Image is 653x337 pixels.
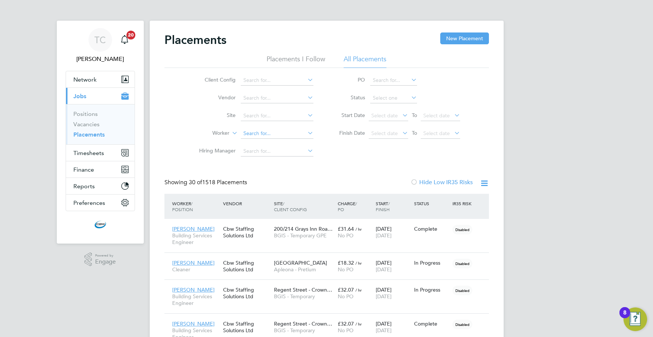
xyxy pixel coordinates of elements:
label: Site [193,112,236,118]
input: Search for... [241,146,313,157]
span: / Finish [376,200,390,212]
span: Building Services Engineer [172,232,219,245]
span: Apleona - Pretium [274,266,334,273]
span: / hr [355,260,362,266]
label: Finish Date [332,130,365,136]
a: [PERSON_NAME]Building Services EngineerCbw Staffing Solutions LtdRegent Street - Crown…BGIS - Tem... [170,282,489,289]
span: Reports [73,183,95,190]
span: / PO [338,200,357,212]
span: / Client Config [274,200,307,212]
input: Search for... [241,111,313,121]
input: Search for... [241,93,313,103]
div: Complete [414,320,449,327]
span: Powered by [95,252,116,259]
a: Vacancies [73,121,100,128]
button: Timesheets [66,145,135,161]
span: £32.07 [338,286,354,293]
img: cbwstaffingsolutions-logo-retina.png [94,219,106,230]
div: Site [272,197,336,216]
div: [DATE] [374,283,412,303]
button: Network [66,71,135,87]
span: Disabled [452,320,472,329]
div: Vendor [221,197,272,210]
label: Client Config [193,76,236,83]
label: Hide Low IR35 Risks [410,179,473,186]
button: Preferences [66,195,135,211]
a: [PERSON_NAME]Building Services EngineerCbw Staffing Solutions Ltd200/214 Grays Inn Roa…BGIS - Tem... [170,221,489,228]
nav: Main navigation [57,21,144,244]
span: Select date [371,112,398,119]
div: Start [374,197,412,216]
span: No PO [338,266,354,273]
span: BGIS - Temporary [274,293,334,300]
div: Showing [164,179,249,186]
a: Powered byEngage [84,252,116,266]
div: Cbw Staffing Solutions Ltd [221,256,272,276]
a: TC[PERSON_NAME] [66,28,135,63]
span: Select date [423,130,450,137]
span: / hr [355,321,362,327]
label: Status [332,94,365,101]
button: New Placement [440,32,489,44]
span: Regent Street - Crown… [274,320,332,327]
span: To [410,110,419,120]
span: BGIS - Temporary GPE [274,232,334,239]
a: Placements [73,131,105,138]
span: BGIS - Temporary [274,327,334,334]
div: IR35 Risk [451,197,476,210]
span: [DATE] [376,293,392,300]
span: No PO [338,232,354,239]
button: Reports [66,178,135,194]
span: £18.32 [338,259,354,266]
span: Regent Street - Crown… [274,286,332,293]
a: 20 [117,28,132,52]
div: Cbw Staffing Solutions Ltd [221,283,272,303]
span: Preferences [73,199,105,206]
label: Vendor [193,94,236,101]
span: [PERSON_NAME] [172,286,215,293]
span: Timesheets [73,149,104,157]
span: Disabled [452,259,472,268]
span: [DATE] [376,232,392,239]
label: Start Date [332,112,365,118]
div: Status [412,197,451,210]
span: Finance [73,166,94,173]
span: Network [73,76,97,83]
h2: Placements [164,32,226,47]
span: [DATE] [376,266,392,273]
span: Select date [371,130,398,137]
a: [PERSON_NAME]CleanerCbw Staffing Solutions Ltd[GEOGRAPHIC_DATA]Apleona - Pretium£18.32 / hrNo PO[... [170,255,489,262]
label: Hiring Manager [193,147,236,154]
span: Disabled [452,225,472,234]
span: Cleaner [172,266,219,273]
div: 8 [623,313,626,322]
span: Disabled [452,286,472,295]
div: In Progress [414,286,449,293]
li: All Placements [344,55,386,68]
div: Worker [170,197,221,216]
input: Select one [370,93,417,103]
span: £31.64 [338,226,354,232]
span: Select date [423,112,450,119]
span: No PO [338,327,354,334]
span: 1518 Placements [189,179,247,186]
div: Cbw Staffing Solutions Ltd [221,222,272,243]
div: [DATE] [374,256,412,276]
input: Search for... [241,75,313,86]
span: / hr [355,287,362,293]
span: / hr [355,226,362,232]
div: Jobs [66,104,135,144]
span: No PO [338,293,354,300]
div: Charge [336,197,374,216]
label: PO [332,76,365,83]
li: Placements I Follow [267,55,325,68]
div: [DATE] [374,222,412,243]
span: 200/214 Grays Inn Roa… [274,226,333,232]
span: [PERSON_NAME] [172,320,215,327]
span: Jobs [73,93,86,100]
span: [GEOGRAPHIC_DATA] [274,259,327,266]
span: [PERSON_NAME] [172,226,215,232]
a: [PERSON_NAME]Building Services EngineerCbw Staffing Solutions LtdRegent Street - Crown…BGIS - Tem... [170,316,489,323]
span: Tom Cheek [66,55,135,63]
input: Search for... [241,128,313,139]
